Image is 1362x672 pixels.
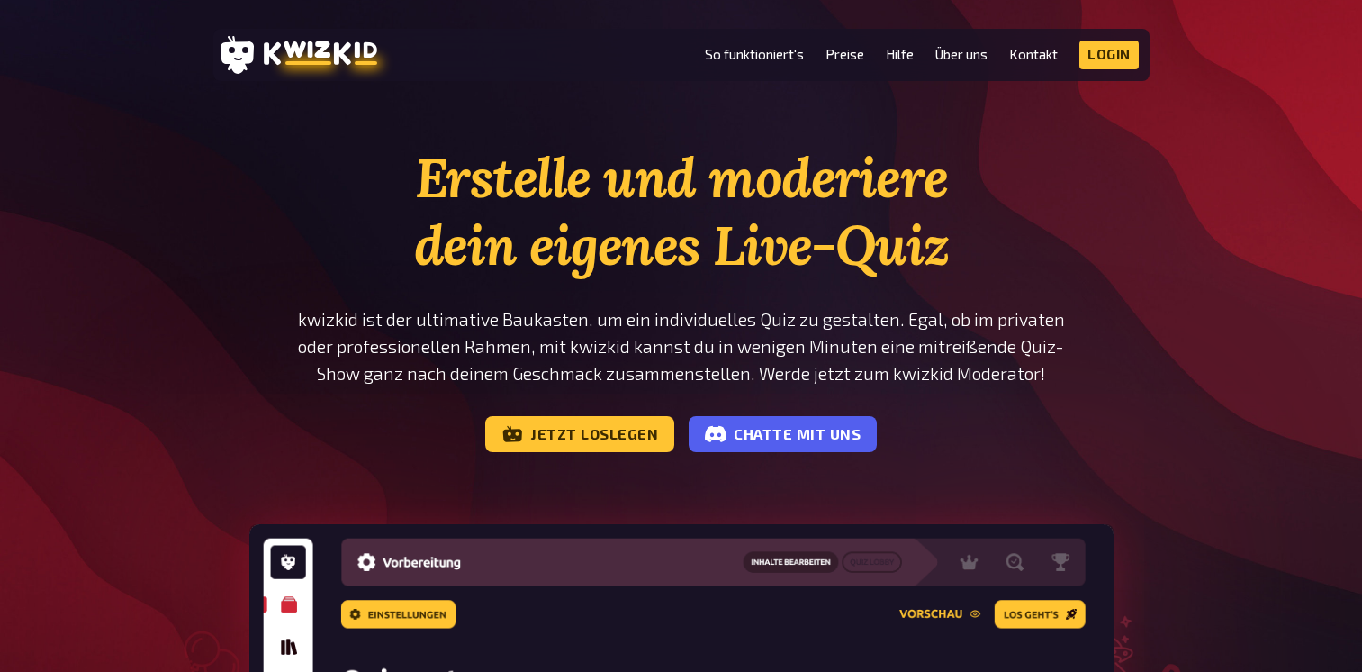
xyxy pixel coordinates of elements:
a: Preise [825,47,864,62]
a: Kontakt [1009,47,1058,62]
a: Jetzt loslegen [485,416,674,452]
h1: Erstelle und moderiere dein eigenes Live-Quiz [249,144,1114,279]
a: Login [1079,41,1139,69]
a: Chatte mit uns [689,416,877,452]
a: So funktioniert's [705,47,804,62]
a: Hilfe [886,47,914,62]
p: kwizkid ist der ultimative Baukasten, um ein individuelles Quiz zu gestalten. Egal, ob im private... [249,306,1114,387]
a: Über uns [935,47,988,62]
